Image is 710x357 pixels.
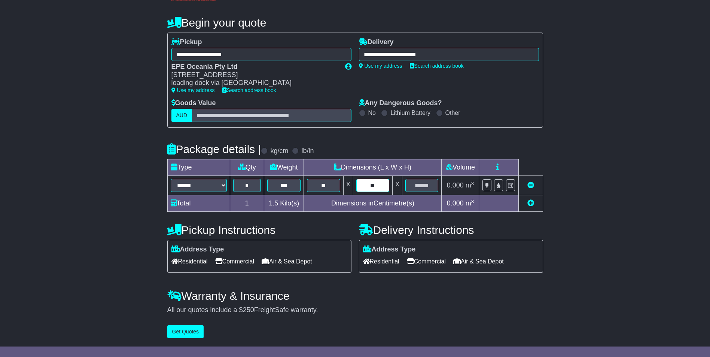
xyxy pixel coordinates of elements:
label: Goods Value [171,99,216,107]
label: No [368,109,376,116]
h4: Begin your quote [167,16,543,29]
td: Dimensions (L x W x H) [304,159,442,176]
td: x [343,176,353,195]
span: m [466,199,474,207]
a: Search address book [222,87,276,93]
label: Pickup [171,38,202,46]
td: 1 [230,195,264,212]
div: EPE Oceania Pty Ltd [171,63,338,71]
td: Weight [264,159,304,176]
a: Remove this item [527,181,534,189]
label: Other [445,109,460,116]
a: Use my address [359,63,402,69]
td: Qty [230,159,264,176]
span: 0.000 [447,181,464,189]
label: lb/in [301,147,314,155]
span: Commercial [407,256,446,267]
label: AUD [171,109,192,122]
h4: Warranty & Insurance [167,290,543,302]
div: [STREET_ADDRESS] [171,71,338,79]
h4: Package details | [167,143,261,155]
td: Type [167,159,230,176]
span: Commercial [215,256,254,267]
td: x [393,176,402,195]
label: kg/cm [270,147,288,155]
sup: 3 [471,199,474,204]
h4: Delivery Instructions [359,224,543,236]
div: loading dock via [GEOGRAPHIC_DATA] [171,79,338,87]
td: Volume [442,159,479,176]
span: 1.5 [269,199,278,207]
label: Any Dangerous Goods? [359,99,442,107]
label: Delivery [359,38,394,46]
span: 250 [243,306,254,314]
span: Residential [171,256,208,267]
button: Get Quotes [167,325,204,338]
span: 0.000 [447,199,464,207]
a: Use my address [171,87,215,93]
a: Add new item [527,199,534,207]
span: Residential [363,256,399,267]
sup: 3 [471,181,474,186]
h4: Pickup Instructions [167,224,351,236]
span: Air & Sea Depot [453,256,504,267]
label: Address Type [171,245,224,254]
td: Kilo(s) [264,195,304,212]
label: Address Type [363,245,416,254]
div: All our quotes include a $ FreightSafe warranty. [167,306,543,314]
a: Search address book [410,63,464,69]
td: Dimensions in Centimetre(s) [304,195,442,212]
span: m [466,181,474,189]
label: Lithium Battery [390,109,430,116]
td: Total [167,195,230,212]
span: Air & Sea Depot [262,256,312,267]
